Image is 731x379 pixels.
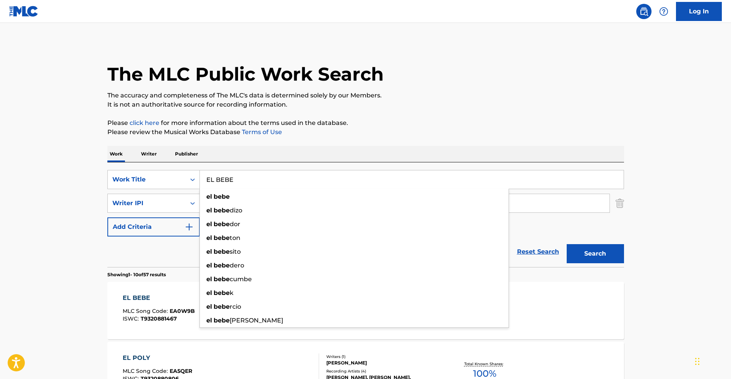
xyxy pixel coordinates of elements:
strong: el [206,207,212,214]
button: Add Criteria [107,217,200,236]
strong: el [206,289,212,296]
img: 9d2ae6d4665cec9f34b9.svg [185,222,194,232]
span: [PERSON_NAME] [230,317,283,324]
div: [PERSON_NAME] [326,360,442,366]
span: EA5QER [170,368,192,374]
div: EL BEBE [123,293,195,303]
strong: el [206,317,212,324]
h1: The MLC Public Work Search [107,63,384,86]
strong: el [206,248,212,255]
a: Terms of Use [240,128,282,136]
p: Writer [139,146,159,162]
span: cumbe [230,275,252,283]
div: Writer IPI [112,199,181,208]
span: k [230,289,233,296]
strong: el [206,275,212,283]
span: EA0W9B [170,308,195,314]
iframe: Chat Widget [693,342,731,379]
img: Delete Criterion [616,194,624,213]
div: Work Title [112,175,181,184]
strong: bebe [214,207,230,214]
div: Writers ( 1 ) [326,354,442,360]
strong: el [206,234,212,241]
strong: bebe [214,317,230,324]
a: Reset Search [513,243,563,260]
strong: el [206,220,212,228]
a: EL BEBEMLC Song Code:EA0W9BISWC:T9320881467Writers (1)[PERSON_NAME]Recording Artists (0)Total Kno... [107,282,624,339]
strong: bebe [214,275,230,283]
span: dizo [230,207,242,214]
div: Recording Artists ( 4 ) [326,368,442,374]
strong: bebe [214,303,230,310]
strong: el [206,193,212,200]
strong: bebe [214,289,230,296]
div: EL POLY [123,353,192,363]
img: help [659,7,668,16]
p: Please review the Musical Works Database [107,128,624,137]
strong: el [206,303,212,310]
p: Publisher [173,146,200,162]
p: Please for more information about the terms used in the database. [107,118,624,128]
button: Search [567,244,624,263]
p: Total Known Shares: [464,361,505,367]
span: T9320881467 [141,315,177,322]
a: Log In [676,2,722,21]
img: search [639,7,648,16]
form: Search Form [107,170,624,267]
span: dero [230,262,244,269]
p: Showing 1 - 10 of 57 results [107,271,166,278]
span: sito [230,248,241,255]
strong: bebe [214,234,230,241]
span: dor [230,220,240,228]
p: The accuracy and completeness of The MLC's data is determined solely by our Members. [107,91,624,100]
p: Work [107,146,125,162]
span: MLC Song Code : [123,308,170,314]
strong: bebe [214,248,230,255]
strong: bebe [214,262,230,269]
span: ISWC : [123,315,141,322]
strong: el [206,262,212,269]
a: Public Search [636,4,652,19]
strong: bebe [214,193,230,200]
strong: bebe [214,220,230,228]
div: Drag [695,350,700,373]
img: MLC Logo [9,6,39,17]
p: It is not an authoritative source for recording information. [107,100,624,109]
span: MLC Song Code : [123,368,170,374]
span: rcio [230,303,241,310]
a: click here [130,119,159,126]
span: ton [230,234,240,241]
div: Help [656,4,671,19]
